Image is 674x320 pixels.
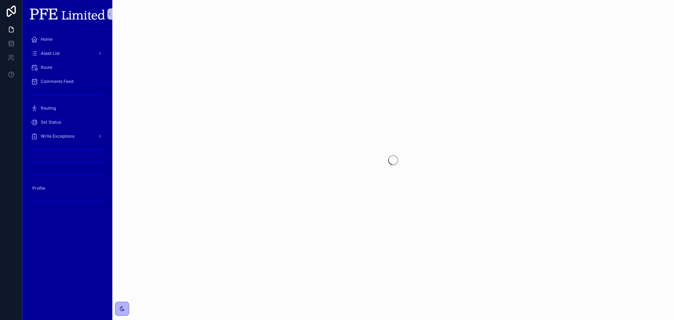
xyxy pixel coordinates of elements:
[27,61,108,74] a: Route
[27,47,108,60] a: Asset List
[41,105,56,111] span: Routing
[27,102,108,115] a: Routing
[41,37,53,42] span: Home
[32,185,45,191] span: Profile
[27,75,108,88] a: Comments Feed
[41,65,52,70] span: Route
[41,79,73,84] span: Comments Feed
[27,182,108,195] a: Profile
[27,116,108,129] a: Set Status
[41,51,60,56] span: Asset List
[22,28,112,216] div: scrollable content
[41,119,61,125] span: Set Status
[41,133,74,139] span: Write Exceptions
[27,33,108,46] a: Home
[30,8,105,20] img: App logo
[27,130,108,143] a: Write Exceptions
